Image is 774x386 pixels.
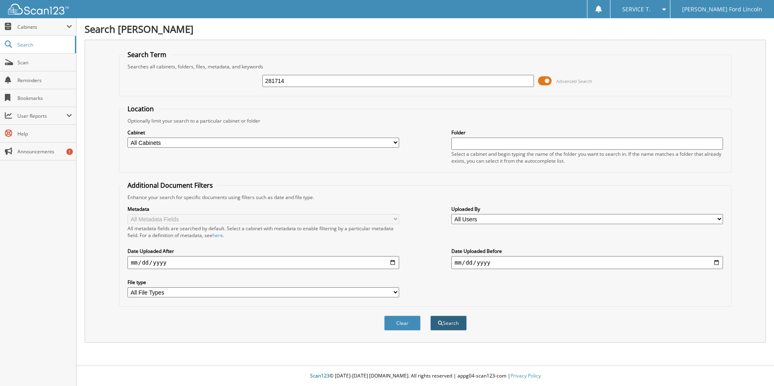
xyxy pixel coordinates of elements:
[451,248,723,255] label: Date Uploaded Before
[451,151,723,164] div: Select a cabinet and begin typing the name of the folder you want to search in. If the name match...
[17,130,72,137] span: Help
[213,232,223,239] a: here
[310,372,330,379] span: Scan123
[622,7,651,12] span: SERVICE T.
[451,129,723,136] label: Folder
[17,112,66,119] span: User Reports
[128,206,399,212] label: Metadata
[123,194,727,201] div: Enhance your search for specific documents using filters such as date and file type.
[384,316,421,331] button: Clear
[123,117,727,124] div: Optionally limit your search to a particular cabinet or folder
[556,78,592,84] span: Advanced Search
[430,316,467,331] button: Search
[682,7,762,12] span: [PERSON_NAME] Ford Lincoln
[510,372,541,379] a: Privacy Policy
[66,148,73,155] div: 1
[17,95,72,102] span: Bookmarks
[128,129,399,136] label: Cabinet
[128,248,399,255] label: Date Uploaded After
[451,206,723,212] label: Uploaded By
[8,4,69,15] img: scan123-logo-white.svg
[85,22,766,36] h1: Search [PERSON_NAME]
[17,77,72,84] span: Reminders
[123,63,727,70] div: Searches all cabinets, folders, files, metadata, and keywords
[128,279,399,286] label: File type
[17,41,71,48] span: Search
[17,59,72,66] span: Scan
[17,148,72,155] span: Announcements
[451,256,723,269] input: end
[17,23,66,30] span: Cabinets
[123,181,217,190] legend: Additional Document Filters
[77,366,774,386] div: © [DATE]-[DATE] [DOMAIN_NAME]. All rights reserved | appg04-scan123-com |
[128,225,399,239] div: All metadata fields are searched by default. Select a cabinet with metadata to enable filtering b...
[123,104,158,113] legend: Location
[128,256,399,269] input: start
[123,50,170,59] legend: Search Term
